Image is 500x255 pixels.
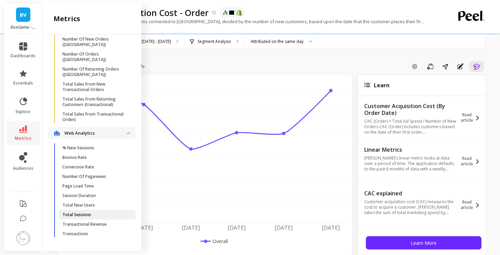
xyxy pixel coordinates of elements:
[64,130,127,137] p: Web Analytics
[62,222,107,227] p: Transactional Revenue
[11,53,36,59] span: dashboards
[62,51,128,62] p: Number Of Orders ([GEOGRAPHIC_DATA])
[13,80,33,86] span: essentials
[364,103,458,116] p: Customer Acquisition Cost (By Order Date)
[222,10,229,16] img: api.google.svg
[460,156,474,167] span: Read article
[364,190,458,197] p: CAC explained
[460,199,474,210] span: Read article
[62,145,94,151] p: % New Sessions
[62,174,106,179] p: Number Of Pageviews
[374,81,389,89] span: Learn
[62,212,91,217] p: Total Sessions
[16,231,30,245] img: profile picture
[460,112,474,123] span: Read article
[15,136,32,141] span: metrics
[62,231,88,237] p: Transactions
[62,96,128,107] p: Total Sales From Returning Customers (transactional)
[197,39,231,44] p: Segment Analysis
[11,25,36,30] p: BoxGenie - vanguard-packaging.myshopify.com
[57,18,424,25] p: Total marketing spend from platforms connected to [GEOGRAPHIC_DATA], divided by the number of new...
[236,10,242,16] img: api.shopify.svg
[229,11,235,15] img: api.klaviyo.svg
[13,166,33,171] span: audiences
[54,131,60,136] img: navigation item icon
[62,81,128,92] p: Total Sales From New Transactional Orders
[62,202,95,208] p: Total New Users
[364,199,458,215] p: Customer acquisition cost (CAC) measures the cost to acquire a customer. [PERSON_NAME] takes the ...
[62,193,96,198] p: Session Duration
[62,36,128,47] p: Number Of New Orders ([GEOGRAPHIC_DATA])
[460,102,484,133] button: Read article
[62,66,128,77] p: Number Of Returning Orders ([GEOGRAPHIC_DATA])
[364,146,458,153] p: Linear Metrics
[364,155,458,172] p: [PERSON_NAME]’s linear metric looks at data over a period of time. The application defaults to th...
[411,240,437,246] span: Learn More
[20,11,27,19] span: BV
[16,109,31,115] span: explore
[62,183,94,189] p: Page Load Time
[54,14,80,24] h2: metrics
[366,236,482,250] button: Learn More
[62,155,87,160] p: Bounce Rate
[460,189,484,221] button: Read article
[251,38,304,45] div: Attributed on the same day
[62,164,94,170] p: Conversion Rate
[62,111,128,122] p: Total Sales From Transactional Orders
[364,119,458,135] p: CAC (Order) = Total Ad Spend / Number of New Orders CAC (Order) includes customers based on the d...
[460,146,484,177] button: Read article
[127,132,130,134] img: down caret icon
